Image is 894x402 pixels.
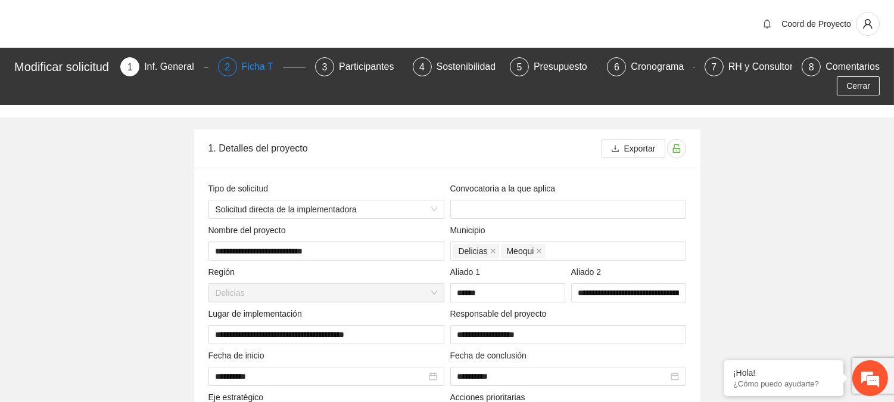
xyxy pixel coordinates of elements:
[127,62,133,72] span: 1
[510,57,597,76] div: 5Presupuesto
[733,368,834,378] div: ¡Hola!
[208,182,273,195] span: Tipo de solicitud
[14,57,113,76] div: Modificar solicitud
[607,57,694,76] div: 6Cronograma
[534,57,597,76] div: Presupuesto
[413,57,500,76] div: 4Sostenibilidad
[602,139,665,158] button: downloadExportar
[450,224,490,237] span: Municipio
[242,57,283,76] div: Ficha T
[507,245,534,258] span: Meoqui
[6,272,227,314] textarea: Escriba su mensaje y pulse “Intro”
[517,62,522,72] span: 5
[758,19,776,29] span: bell
[419,62,425,72] span: 4
[144,57,204,76] div: Inf. General
[571,265,606,279] span: Aliado 2
[781,19,851,29] span: Coord de Proyecto
[225,62,230,72] span: 2
[195,6,224,35] div: Minimizar ventana de chat en vivo
[315,57,403,76] div: 3Participantes
[711,62,717,72] span: 7
[536,248,542,254] span: close
[62,61,200,76] div: Chatee con nosotros ahora
[728,57,812,76] div: RH y Consultores
[208,131,602,165] div: 1. Detalles del proyecto
[809,62,814,72] span: 8
[339,57,404,76] div: Participantes
[453,244,499,258] span: Delicias
[216,200,437,218] span: Solicitud directa de la implementadora
[322,62,328,72] span: 3
[216,284,437,302] span: Delicias
[450,307,552,320] span: Responsable del proyecto
[208,265,239,279] span: Región
[837,76,880,95] button: Cerrar
[668,144,686,153] span: unlock
[631,57,693,76] div: Cronograma
[856,12,880,36] button: user
[120,57,208,76] div: 1Inf. General
[758,14,777,33] button: bell
[208,349,269,362] span: Fecha de inicio
[450,349,531,362] span: Fecha de conclusión
[733,379,834,388] p: ¿Cómo puedo ayudarte?
[459,245,488,258] span: Delicias
[624,142,656,155] span: Exportar
[218,57,306,76] div: 2Ficha T
[437,57,506,76] div: Sostenibilidad
[69,132,164,253] span: Estamos en línea.
[450,182,560,195] span: Convocatoria a la que aplica
[208,224,291,237] span: Nombre del proyecto
[856,18,879,29] span: user
[667,139,686,158] button: unlock
[826,57,880,76] div: Comentarios
[450,265,485,279] span: Aliado 1
[802,57,880,76] div: 8Comentarios
[611,144,619,154] span: download
[208,307,307,320] span: Lugar de implementación
[490,248,496,254] span: close
[501,244,546,258] span: Meoqui
[705,57,792,76] div: 7RH y Consultores
[846,79,870,92] span: Cerrar
[614,62,619,72] span: 6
